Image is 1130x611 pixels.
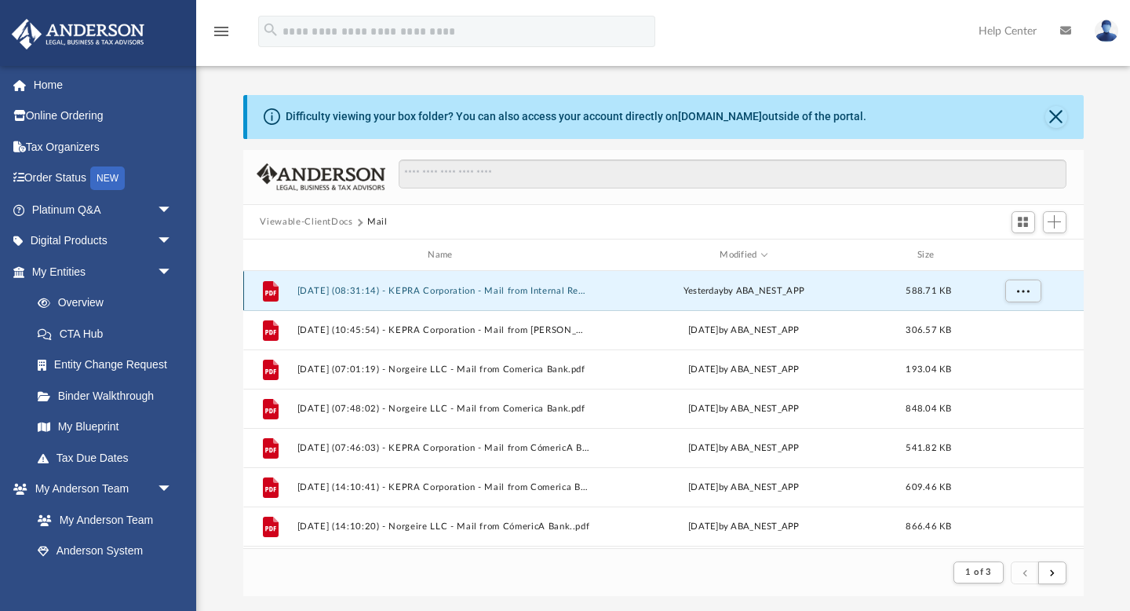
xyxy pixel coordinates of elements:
span: 609.46 KB [906,483,951,492]
span: arrow_drop_down [157,194,188,226]
button: Add [1043,211,1066,233]
span: 588.71 KB [906,287,951,295]
span: yesterday [683,287,723,295]
button: Viewable-ClientDocs [260,215,352,229]
a: Overview [22,287,196,319]
button: More options [1004,280,1041,303]
i: menu [212,22,231,41]
a: [DOMAIN_NAME] [678,110,762,123]
div: Difficulty viewing your box folder? You can also access your account directly on outside of the p... [286,108,866,125]
div: Size [897,248,960,262]
a: menu [212,30,231,41]
button: [DATE] (10:45:54) - KEPRA Corporation - Mail from [PERSON_NAME] [PERSON_NAME].pdf [297,325,590,335]
a: Anderson System [22,536,188,567]
button: Close [1045,106,1067,128]
a: Online Ordering [11,101,196,132]
a: Binder Walkthrough [22,380,196,412]
div: grid [243,271,1084,549]
div: [DATE] by ABA_NEST_APP [597,363,891,377]
button: [DATE] (07:46:03) - KEPRA Corporation - Mail from CómericA Bank.pdf [297,443,590,453]
div: [DATE] by ABA_NEST_APP [597,520,891,534]
a: Order StatusNEW [11,163,196,195]
button: Switch to Grid View [1012,211,1035,233]
span: 866.46 KB [906,522,951,531]
span: arrow_drop_down [157,256,188,288]
span: 193.04 KB [906,365,951,374]
div: id [967,248,1077,262]
img: Anderson Advisors Platinum Portal [7,19,149,49]
a: My Anderson Team [22,504,180,536]
a: Home [11,69,196,101]
a: CTA Hub [22,318,196,349]
div: NEW [90,166,125,190]
a: Tax Due Dates [22,442,196,474]
div: [DATE] by ABA_NEST_APP [597,324,891,338]
div: [DATE] by ABA_NEST_APP [597,441,891,456]
a: Digital Productsarrow_drop_down [11,225,196,257]
img: User Pic [1095,20,1118,42]
a: My Entitiesarrow_drop_down [11,256,196,287]
button: 1 of 3 [953,562,1003,584]
button: [DATE] (07:48:02) - Norgeire LLC - Mail from Comerica Bank.pdf [297,404,590,414]
span: 848.04 KB [906,404,951,413]
button: [DATE] (14:10:20) - Norgeire LLC - Mail from CómericA Bank..pdf [297,521,590,532]
div: [DATE] by ABA_NEST_APP [597,402,891,416]
button: [DATE] (08:31:14) - KEPRA Corporation - Mail from Internal Revenue Service.pdf [297,286,590,296]
span: 541.82 KB [906,444,951,452]
span: 306.57 KB [906,326,951,335]
span: 1 of 3 [965,568,991,576]
a: Platinum Q&Aarrow_drop_down [11,194,196,225]
span: arrow_drop_down [157,474,188,506]
button: Mail [367,215,388,229]
div: by ABA_NEST_APP [597,284,891,298]
a: Entity Change Request [22,349,196,381]
span: arrow_drop_down [157,225,188,258]
button: [DATE] (07:01:19) - Norgeire LLC - Mail from Comerica Bank.pdf [297,364,590,375]
div: [DATE] by ABA_NEST_APP [597,481,891,495]
div: Name [296,248,589,262]
button: [DATE] (14:10:41) - KEPRA Corporation - Mail from Comerica Bank.pdf [297,482,590,492]
a: My Blueprint [22,412,188,443]
input: Search files and folders [399,159,1066,189]
i: search [262,21,279,38]
a: My Anderson Teamarrow_drop_down [11,474,188,505]
div: Modified [596,248,890,262]
div: id [250,248,289,262]
a: Tax Organizers [11,131,196,163]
